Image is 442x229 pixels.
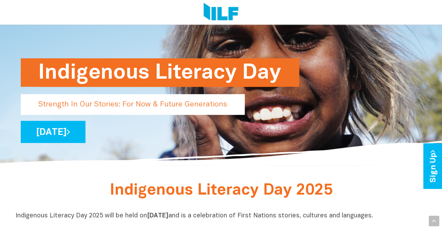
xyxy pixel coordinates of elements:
div: Scroll Back to Top [429,216,439,226]
h1: Indigenous Literacy Day [38,58,282,87]
a: [DATE] [21,121,85,143]
span: Indigenous Literacy Day 2025 [110,183,333,198]
p: Strength In Our Stories: For Now & Future Generations [21,94,245,115]
img: Logo [204,3,238,22]
b: [DATE] [147,213,168,219]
